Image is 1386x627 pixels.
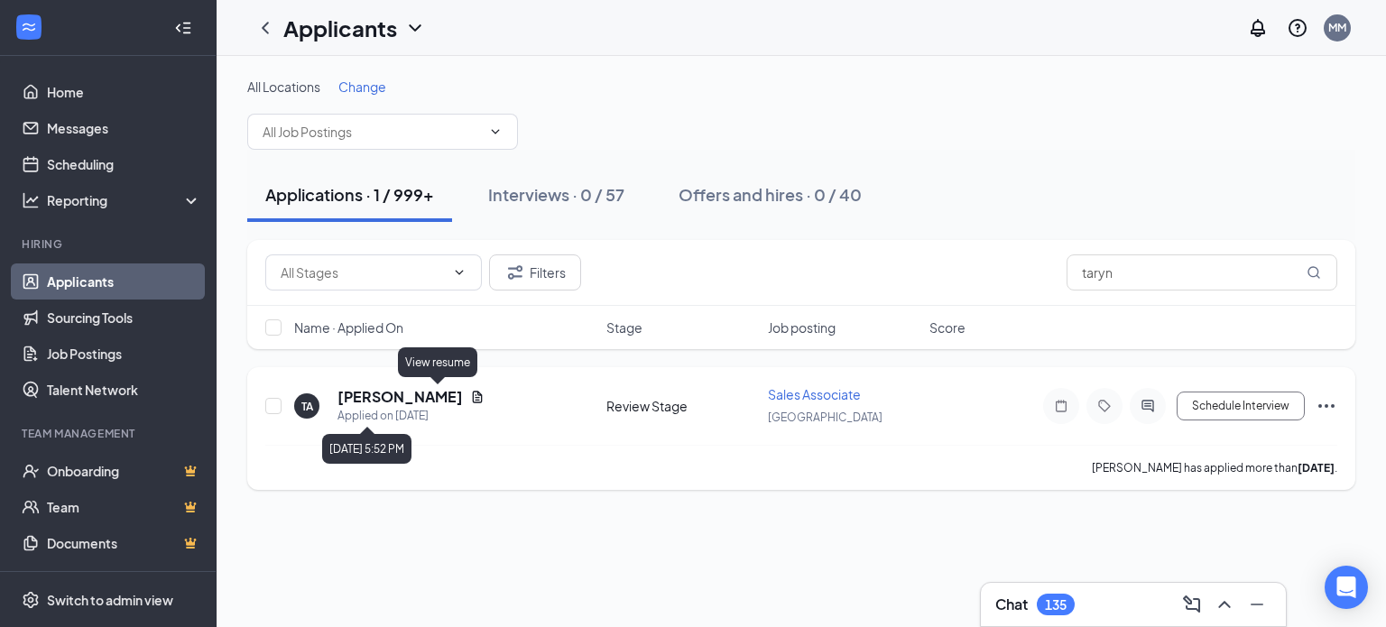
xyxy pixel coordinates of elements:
[301,399,313,414] div: TA
[47,263,201,300] a: Applicants
[1246,594,1268,615] svg: Minimize
[1177,392,1305,420] button: Schedule Interview
[452,265,467,280] svg: ChevronDown
[47,525,201,561] a: DocumentsCrown
[174,19,192,37] svg: Collapse
[47,110,201,146] a: Messages
[606,397,757,415] div: Review Stage
[404,17,426,39] svg: ChevronDown
[1247,17,1269,39] svg: Notifications
[1316,395,1337,417] svg: Ellipses
[929,318,966,337] span: Score
[247,78,320,95] span: All Locations
[1178,590,1206,619] button: ComposeMessage
[1307,265,1321,280] svg: MagnifyingGlass
[489,254,581,290] button: Filter Filters
[768,386,861,402] span: Sales Associate
[294,318,403,337] span: Name · Applied On
[606,318,642,337] span: Stage
[1137,399,1159,413] svg: ActiveChat
[488,183,624,206] div: Interviews · 0 / 57
[1050,399,1072,413] svg: Note
[281,263,445,282] input: All Stages
[1328,20,1346,35] div: MM
[1325,566,1368,609] div: Open Intercom Messenger
[47,372,201,408] a: Talent Network
[47,489,201,525] a: TeamCrown
[322,434,411,464] div: [DATE] 5:52 PM
[1094,399,1115,413] svg: Tag
[995,595,1028,614] h3: Chat
[1210,590,1239,619] button: ChevronUp
[1298,461,1335,475] b: [DATE]
[47,561,201,597] a: SurveysCrown
[47,146,201,182] a: Scheduling
[254,17,276,39] svg: ChevronLeft
[1092,460,1337,475] p: [PERSON_NAME] has applied more than .
[283,13,397,43] h1: Applicants
[488,124,503,139] svg: ChevronDown
[265,183,434,206] div: Applications · 1 / 999+
[398,347,477,377] div: View resume
[22,191,40,209] svg: Analysis
[263,122,481,142] input: All Job Postings
[504,262,526,283] svg: Filter
[22,236,198,252] div: Hiring
[337,407,485,425] div: Applied on [DATE]
[47,591,173,609] div: Switch to admin view
[470,390,485,404] svg: Document
[1214,594,1235,615] svg: ChevronUp
[1045,597,1067,613] div: 135
[768,318,836,337] span: Job posting
[1243,590,1271,619] button: Minimize
[768,410,882,424] span: [GEOGRAPHIC_DATA]
[47,191,202,209] div: Reporting
[20,18,38,36] svg: WorkstreamLogo
[22,426,198,441] div: Team Management
[1181,594,1203,615] svg: ComposeMessage
[1287,17,1308,39] svg: QuestionInfo
[47,453,201,489] a: OnboardingCrown
[47,336,201,372] a: Job Postings
[47,300,201,336] a: Sourcing Tools
[1067,254,1337,290] input: Search in applications
[22,591,40,609] svg: Settings
[338,78,386,95] span: Change
[47,74,201,110] a: Home
[679,183,862,206] div: Offers and hires · 0 / 40
[337,387,463,407] h5: [PERSON_NAME]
